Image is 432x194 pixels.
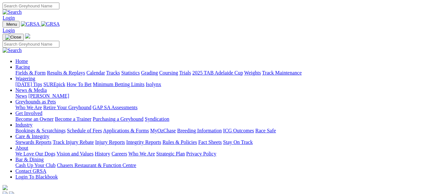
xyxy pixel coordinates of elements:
a: How To Bet [67,82,92,87]
div: Wagering [15,82,429,87]
img: Search [3,9,22,15]
a: Care & Integrity [15,134,49,139]
a: Fields & Form [15,70,46,75]
a: Who We Are [15,105,42,110]
a: Login To Blackbook [15,174,58,180]
a: Become a Trainer [55,116,91,122]
a: We Love Our Dogs [15,151,55,156]
button: Toggle navigation [3,34,24,41]
a: Careers [111,151,127,156]
a: History [95,151,110,156]
img: GRSA [41,21,60,27]
a: About [15,145,28,151]
a: Statistics [121,70,140,75]
span: Menu [6,22,17,27]
img: logo-grsa-white.png [3,185,8,190]
a: Become an Owner [15,116,54,122]
button: Toggle navigation [3,21,20,28]
a: Privacy Policy [186,151,216,156]
img: Close [5,35,21,40]
a: Track Maintenance [262,70,302,75]
a: Breeding Information [177,128,222,133]
a: Wagering [15,76,35,81]
a: Trials [179,70,191,75]
a: Isolynx [146,82,161,87]
a: [DATE] Tips [15,82,42,87]
a: Schedule of Fees [67,128,102,133]
a: Bar & Dining [15,157,44,162]
div: About [15,151,429,157]
a: Applications & Forms [103,128,149,133]
a: Contact GRSA [15,168,46,174]
a: Greyhounds as Pets [15,99,56,104]
input: Search [3,41,59,48]
a: ICG Outcomes [223,128,254,133]
a: Tracks [106,70,120,75]
a: Rules & Policies [162,139,197,145]
a: Retire Your Greyhound [43,105,91,110]
a: Vision and Values [56,151,93,156]
a: 2025 TAB Adelaide Cup [192,70,243,75]
a: [PERSON_NAME] [28,93,69,99]
a: Calendar [86,70,105,75]
a: Stay On Track [223,139,253,145]
a: Bookings & Scratchings [15,128,65,133]
div: Greyhounds as Pets [15,105,429,110]
a: MyOzChase [150,128,176,133]
div: Get Involved [15,116,429,122]
div: Bar & Dining [15,163,429,168]
a: SUREpick [43,82,65,87]
div: Care & Integrity [15,139,429,145]
a: Track Injury Rebate [53,139,94,145]
a: News & Media [15,87,47,93]
a: Stewards Reports [15,139,51,145]
a: Industry [15,122,32,128]
a: Race Safe [255,128,276,133]
a: Fact Sheets [198,139,222,145]
div: Industry [15,128,429,134]
a: Strategic Plan [156,151,185,156]
a: Grading [141,70,158,75]
a: Coursing [159,70,178,75]
a: Injury Reports [95,139,125,145]
a: Syndication [145,116,169,122]
a: Cash Up Your Club [15,163,56,168]
div: News & Media [15,93,429,99]
a: Who We Are [128,151,155,156]
img: logo-grsa-white.png [25,33,30,39]
a: Login [3,28,15,33]
a: Purchasing a Greyhound [93,116,143,122]
input: Search [3,3,59,9]
a: Integrity Reports [126,139,161,145]
a: Get Involved [15,110,42,116]
a: Results & Replays [47,70,85,75]
a: Login [3,15,15,21]
a: Chasers Restaurant & Function Centre [57,163,136,168]
div: Racing [15,70,429,76]
a: News [15,93,27,99]
a: Weights [244,70,261,75]
img: Search [3,48,22,53]
a: Minimum Betting Limits [93,82,144,87]
a: GAP SA Assessments [93,105,138,110]
a: Home [15,58,28,64]
img: GRSA [21,21,40,27]
a: Racing [15,64,30,70]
